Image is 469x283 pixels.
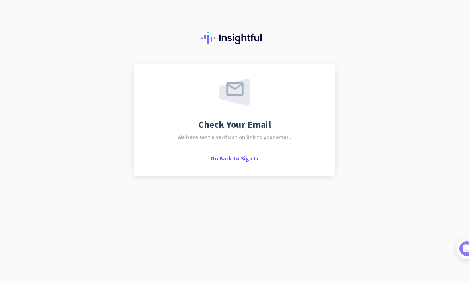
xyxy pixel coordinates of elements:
[198,120,271,129] span: Check Your Email
[211,155,258,162] span: Go Back to Sign In
[201,32,268,44] img: Insightful
[178,134,291,140] span: We have sent a verification link to your email.
[219,79,250,106] img: email-sent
